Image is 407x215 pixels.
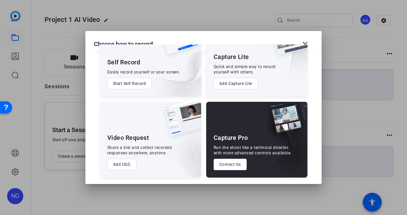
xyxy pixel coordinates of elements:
[214,53,249,61] div: Capture Lite
[107,69,180,75] div: Easily record yourself or your screen.
[162,123,201,178] img: embarkstudio-ugc-content.png
[263,102,307,143] img: capture-pro.png
[214,159,247,170] button: Contact Us
[214,64,276,75] div: Quick and simple way to record yourself with others.
[142,35,201,97] img: embarkstudio-self-record.png
[107,134,149,142] div: Video Request
[214,78,258,89] button: Add Capture Lite
[94,40,153,48] h1: Choose how to record
[107,145,172,156] div: Share a link and collect recorded responses anywhere, anytime.
[257,110,307,178] img: embarkstudio-capture-pro.png
[247,21,307,88] img: embarkstudio-capture-lite.png
[107,58,140,66] div: Self Record
[214,145,292,156] div: Run the shoot like a technical director, with more advanced controls available.
[301,40,309,48] mat-icon: close
[159,102,201,143] img: ugc-content.png
[107,159,137,170] button: Add UGC
[107,78,152,89] button: Start Self Record
[214,134,248,142] div: Capture Pro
